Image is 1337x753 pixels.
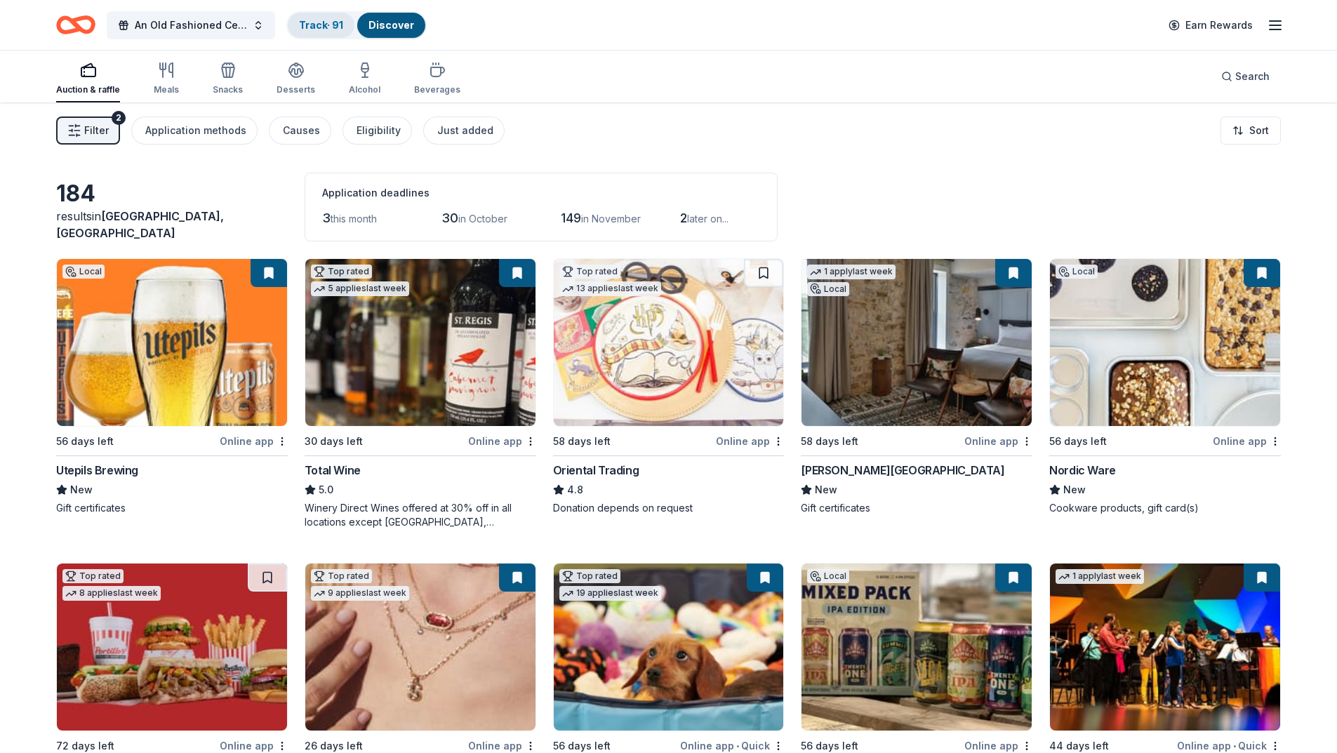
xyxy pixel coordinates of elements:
div: Donation depends on request [553,501,785,515]
div: Just added [437,122,493,139]
div: Local [1056,265,1098,279]
div: 1 apply last week [1056,569,1144,584]
a: Image for Oriental TradingTop rated13 applieslast week58 days leftOnline appOriental Trading4.8Do... [553,258,785,515]
div: Top rated [311,569,372,583]
div: 19 applies last week [559,586,661,601]
span: in October [458,213,507,225]
span: in [56,209,224,240]
span: New [70,481,93,498]
span: [GEOGRAPHIC_DATA], [GEOGRAPHIC_DATA] [56,209,224,240]
div: Application deadlines [322,185,760,201]
div: 13 applies last week [559,281,661,296]
a: Earn Rewards [1160,13,1261,38]
img: Image for Minnesota Orchestra [1050,564,1280,731]
div: Utepils Brewing [56,462,138,479]
img: Image for Kendra Scott [305,564,536,731]
img: Image for BarkBox [554,564,784,731]
div: Application methods [145,122,246,139]
span: this month [331,213,377,225]
button: Just added [423,116,505,145]
div: Online app [1213,432,1281,450]
button: Auction & raffle [56,56,120,102]
button: Application methods [131,116,258,145]
span: • [1233,740,1236,752]
div: Local [807,569,849,583]
span: 3 [322,211,331,225]
button: Eligibility [342,116,412,145]
span: New [815,481,837,498]
div: Auction & raffle [56,84,120,95]
div: 56 days left [56,433,114,450]
div: Top rated [311,265,372,279]
div: 58 days left [801,433,858,450]
div: Winery Direct Wines offered at 30% off in all locations except [GEOGRAPHIC_DATA], [GEOGRAPHIC_DAT... [305,501,536,529]
a: Home [56,8,95,41]
div: 9 applies last week [311,586,409,601]
div: Alcohol [349,84,380,95]
a: Discover [368,19,414,31]
span: An Old Fashioned Celtic Christmas [135,17,247,34]
div: 5 applies last week [311,281,409,296]
div: Total Wine [305,462,361,479]
span: • [736,740,739,752]
span: 4.8 [567,481,583,498]
div: Top rated [559,265,620,279]
button: Snacks [213,56,243,102]
div: Online app [220,432,288,450]
div: Cookware products, gift card(s) [1049,501,1281,515]
span: Search [1235,68,1270,85]
span: in November [581,213,641,225]
div: 30 days left [305,433,363,450]
div: Meals [154,84,179,95]
div: Gift certificates [56,501,288,515]
div: Top rated [62,569,124,583]
div: Desserts [277,84,315,95]
a: Track· 91 [299,19,343,31]
a: Image for Total WineTop rated5 applieslast week30 days leftOnline appTotal Wine5.0Winery Direct W... [305,258,536,529]
span: 30 [441,211,458,225]
button: Causes [269,116,331,145]
div: results [56,208,288,241]
div: Online app [716,432,784,450]
div: Snacks [213,84,243,95]
div: Nordic Ware [1049,462,1116,479]
div: Online app [468,432,536,450]
button: Meals [154,56,179,102]
img: Image for Oriental Trading [554,259,784,426]
img: Image for Nordic Ware [1050,259,1280,426]
button: Alcohol [349,56,380,102]
span: 149 [561,211,581,225]
div: Online app [964,432,1032,450]
div: Local [807,282,849,296]
a: Image for Lora Hotel1 applylast weekLocal58 days leftOnline app[PERSON_NAME][GEOGRAPHIC_DATA]NewG... [801,258,1032,515]
span: later on... [687,213,729,225]
img: Image for Lora Hotel [801,259,1032,426]
a: Image for Nordic WareLocal56 days leftOnline appNordic WareNewCookware products, gift card(s) [1049,258,1281,515]
img: Image for Total Wine [305,259,536,426]
a: Image for Utepils BrewingLocal56 days leftOnline appUtepils BrewingNewGift certificates [56,258,288,515]
span: New [1063,481,1086,498]
span: 5.0 [319,481,333,498]
img: Image for Utepils Brewing [57,259,287,426]
button: Desserts [277,56,315,102]
span: Sort [1249,122,1269,139]
div: 8 applies last week [62,586,161,601]
div: 1 apply last week [807,265,896,279]
div: [PERSON_NAME][GEOGRAPHIC_DATA] [801,462,1004,479]
div: Oriental Trading [553,462,639,479]
div: 184 [56,180,288,208]
button: Filter2 [56,116,120,145]
img: Image for Portillo's [57,564,287,731]
button: Track· 91Discover [286,11,427,39]
button: Beverages [414,56,460,102]
div: 58 days left [553,433,611,450]
div: Gift certificates [801,501,1032,515]
div: Local [62,265,105,279]
span: 2 [680,211,687,225]
button: Search [1210,62,1281,91]
div: Eligibility [357,122,401,139]
div: Beverages [414,84,460,95]
button: Sort [1220,116,1281,145]
div: Top rated [559,569,620,583]
button: An Old Fashioned Celtic Christmas [107,11,275,39]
